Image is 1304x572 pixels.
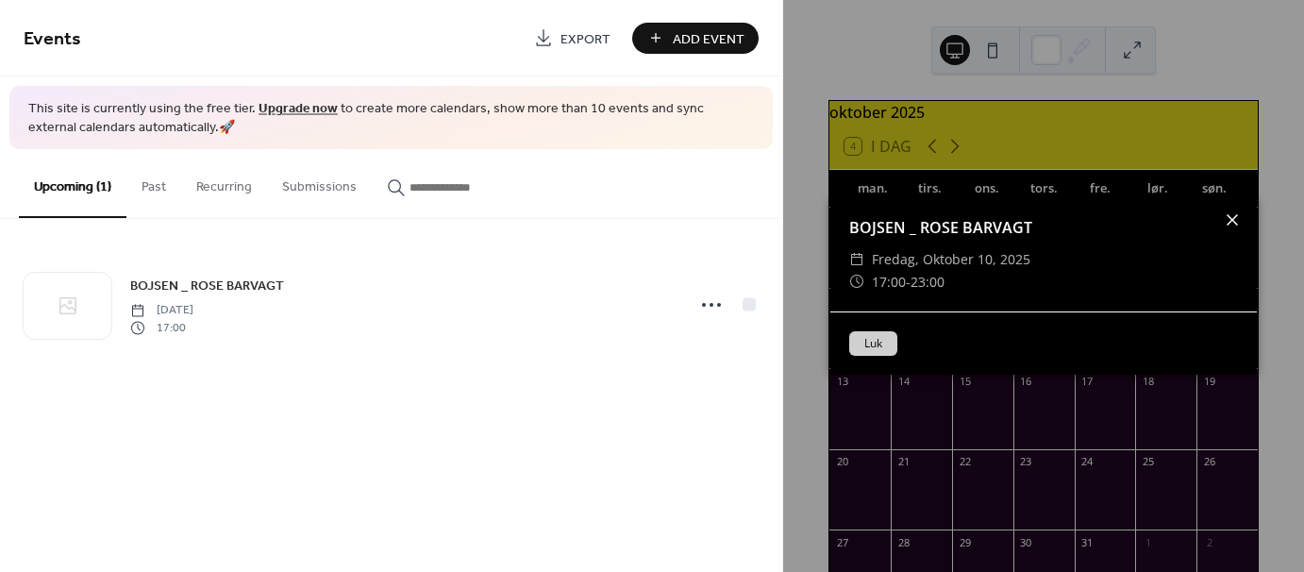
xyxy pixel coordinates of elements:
button: Recurring [181,149,267,216]
button: Upcoming (1) [19,149,126,218]
button: Submissions [267,149,372,216]
div: BOJSEN _ ROSE BARVAGT [830,216,1257,239]
button: Past [126,149,181,216]
div: ​ [849,248,864,271]
button: Luk [849,331,897,356]
span: Add Event [673,29,744,49]
span: 17:00 [130,319,193,336]
span: fredag, oktober 10, 2025 [872,248,1030,271]
span: Export [560,29,610,49]
a: Upgrade now [259,96,338,122]
div: ​ [849,271,864,294]
span: [DATE] [130,302,193,319]
span: Events [24,21,81,58]
span: This site is currently using the free tier. to create more calendars, show more than 10 events an... [28,100,754,137]
span: 17:00 [872,273,906,291]
a: Export [520,23,625,54]
span: - [906,273,911,291]
button: Add Event [632,23,759,54]
span: 23:00 [911,273,945,291]
span: BOJSEN _ ROSE BARVAGT [130,277,284,296]
a: BOJSEN _ ROSE BARVAGT [130,275,284,296]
